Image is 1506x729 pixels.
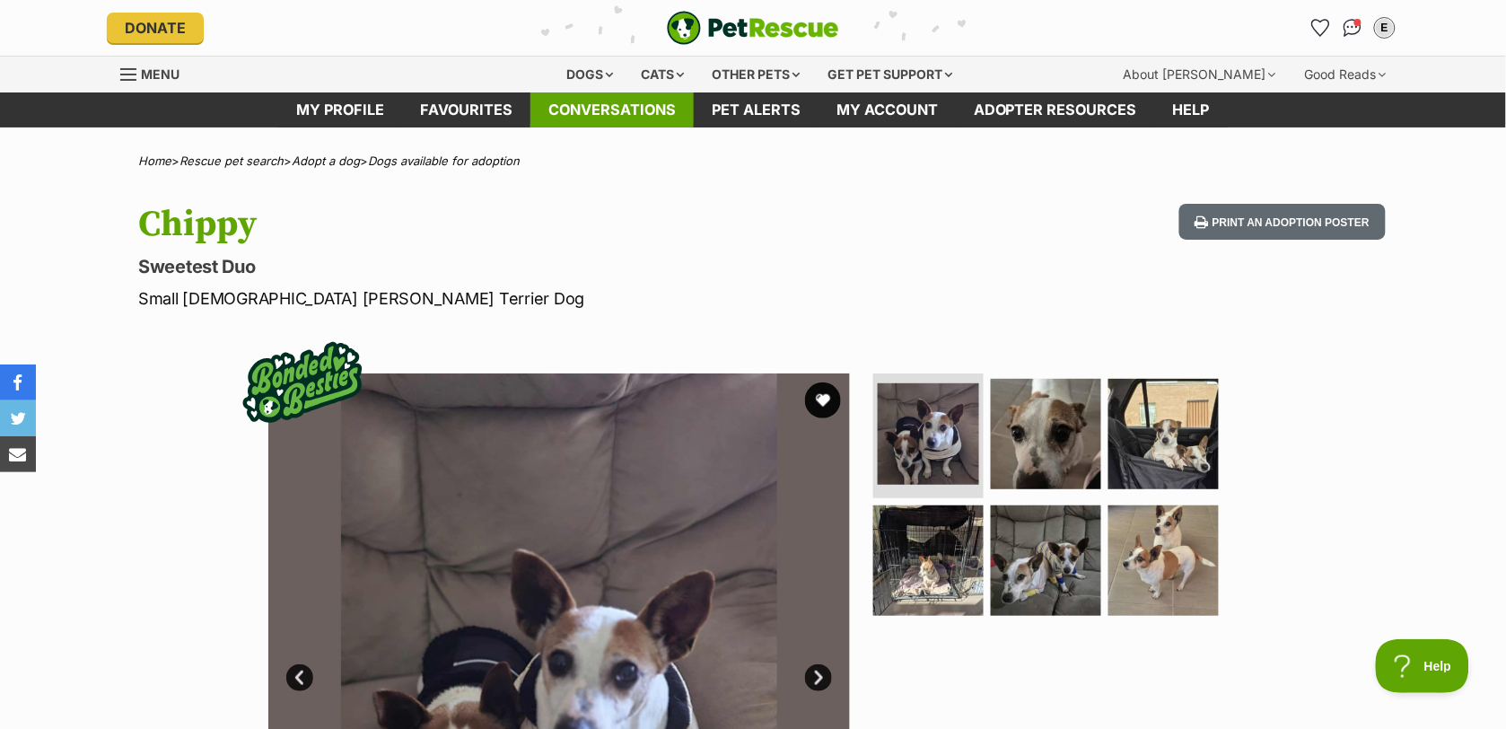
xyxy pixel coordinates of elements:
ul: Account quick links [1306,13,1399,42]
a: Prev [286,664,313,691]
div: > > > [93,154,1413,168]
a: Rescue pet search [179,154,284,168]
img: Photo of Chippy [991,379,1101,489]
img: bonded besties [231,311,374,454]
a: Adopter resources [956,92,1155,127]
a: Next [805,664,832,691]
a: Favourites [402,92,530,127]
img: Photo of Chippy [878,383,979,485]
a: conversations [530,92,694,127]
a: PetRescue [667,11,839,45]
button: favourite [805,382,841,418]
img: Photo of Chippy [1108,379,1219,489]
div: Dogs [555,57,626,92]
div: Get pet support [816,57,966,92]
a: Donate [107,13,204,43]
a: Pet alerts [694,92,819,127]
a: Menu [120,57,192,89]
a: Conversations [1338,13,1367,42]
div: Good Reads [1292,57,1399,92]
p: Sweetest Duo [138,254,897,279]
a: Adopt a dog [292,154,360,168]
div: Other pets [700,57,813,92]
img: Photo of Chippy [1108,505,1219,616]
img: Photo of Chippy [991,505,1101,616]
button: My account [1370,13,1399,42]
a: My account [819,92,956,127]
p: Small [DEMOGRAPHIC_DATA] [PERSON_NAME] Terrier Dog [138,286,897,311]
button: Print an adoption poster [1179,204,1386,241]
div: Cats [629,57,697,92]
h1: Chippy [138,204,897,245]
div: E [1376,19,1394,37]
span: Menu [141,66,179,82]
img: chat-41dd97257d64d25036548639549fe6c8038ab92f7586957e7f3b1b290dea8141.svg [1344,19,1362,37]
img: logo-e224e6f780fb5917bec1dbf3a21bbac754714ae5b6737aabdf751b685950b380.svg [667,11,839,45]
div: About [PERSON_NAME] [1111,57,1289,92]
img: Photo of Chippy [873,505,984,616]
a: Favourites [1306,13,1335,42]
a: Home [138,154,171,168]
iframe: Help Scout Beacon - Open [1376,639,1470,693]
a: Help [1155,92,1228,127]
a: My profile [278,92,402,127]
a: Dogs available for adoption [368,154,520,168]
